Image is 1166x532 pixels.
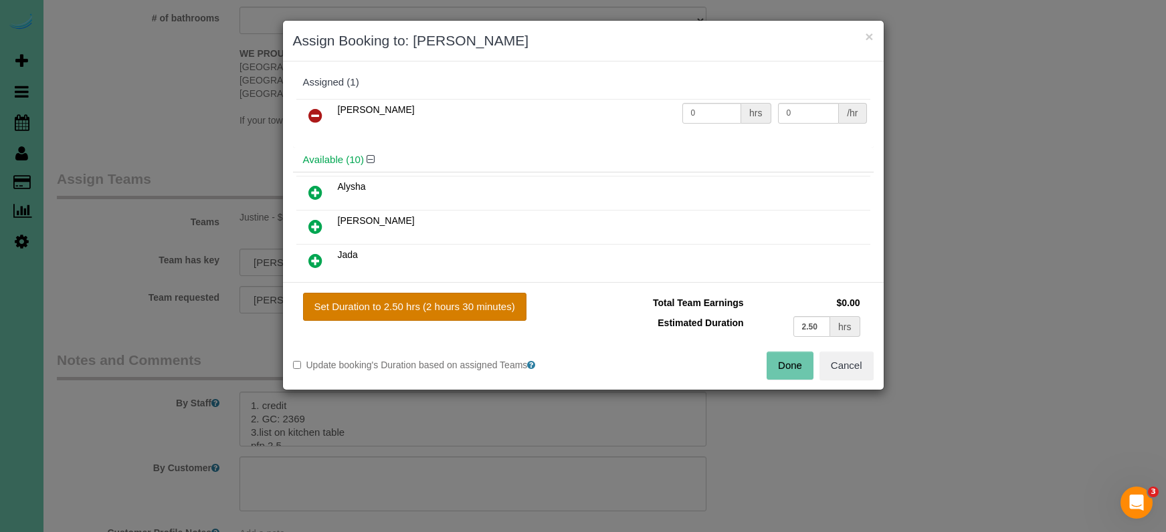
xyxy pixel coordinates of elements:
[1148,487,1159,497] span: 3
[293,31,874,51] h3: Assign Booking to: [PERSON_NAME]
[338,104,415,115] span: [PERSON_NAME]
[338,249,358,260] span: Jada
[1121,487,1153,519] iframe: Intercom live chat
[338,215,415,226] span: [PERSON_NAME]
[767,352,813,380] button: Done
[303,293,526,321] button: Set Duration to 2.50 hrs (2 hours 30 minutes)
[658,317,743,328] span: Estimated Duration
[303,154,864,166] h4: Available (10)
[293,361,301,369] input: Update booking's Duration based on assigned Teams
[303,77,864,88] div: Assigned (1)
[747,293,864,313] td: $0.00
[338,181,366,192] span: Alysha
[830,316,860,337] div: hrs
[865,29,873,43] button: ×
[593,293,747,313] td: Total Team Earnings
[741,103,771,124] div: hrs
[819,352,874,380] button: Cancel
[839,103,866,124] div: /hr
[293,358,573,372] label: Update booking's Duration based on assigned Teams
